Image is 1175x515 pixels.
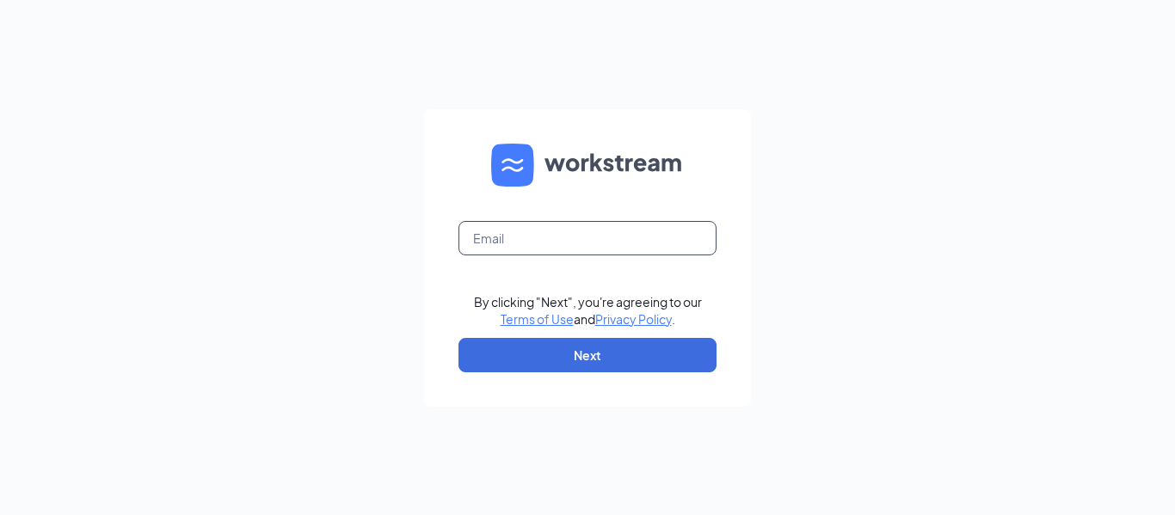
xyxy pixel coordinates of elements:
[458,338,717,372] button: Next
[474,293,702,328] div: By clicking "Next", you're agreeing to our and .
[458,221,717,255] input: Email
[595,311,672,327] a: Privacy Policy
[491,144,684,187] img: WS logo and Workstream text
[501,311,574,327] a: Terms of Use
